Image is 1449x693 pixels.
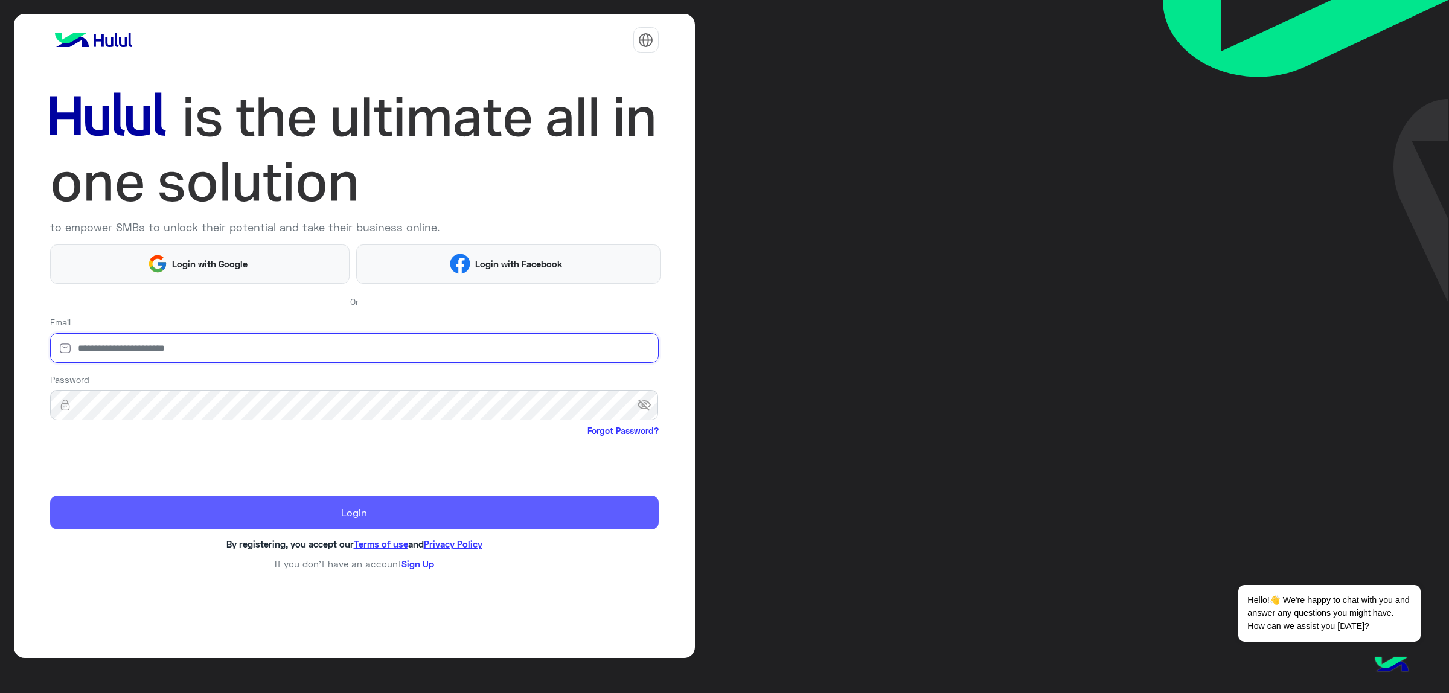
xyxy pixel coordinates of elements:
a: Forgot Password? [587,424,659,437]
img: email [50,342,80,354]
iframe: reCAPTCHA [50,439,234,487]
label: Email [50,316,71,328]
button: Login with Google [50,244,350,284]
img: Facebook [450,254,470,274]
span: By registering, you accept our [226,538,354,549]
span: visibility_off [637,394,659,416]
img: logo [50,28,137,52]
img: tab [638,33,653,48]
span: Login with Facebook [470,257,567,271]
h6: If you don’t have an account [50,558,659,569]
button: Login [50,496,659,529]
span: Hello!👋 We're happy to chat with you and answer any questions you might have. How can we assist y... [1238,585,1420,642]
span: Or [350,295,359,308]
p: to empower SMBs to unlock their potential and take their business online. [50,219,659,235]
img: Google [147,254,168,274]
a: Sign Up [401,558,434,569]
a: Terms of use [354,538,408,549]
img: hulul-logo.png [1371,645,1413,687]
img: lock [50,399,80,411]
span: Login with Google [168,257,252,271]
button: Login with Facebook [356,244,661,284]
a: Privacy Policy [424,538,482,549]
span: and [408,538,424,549]
img: hululLoginTitle_EN.svg [50,85,659,215]
label: Password [50,373,89,386]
